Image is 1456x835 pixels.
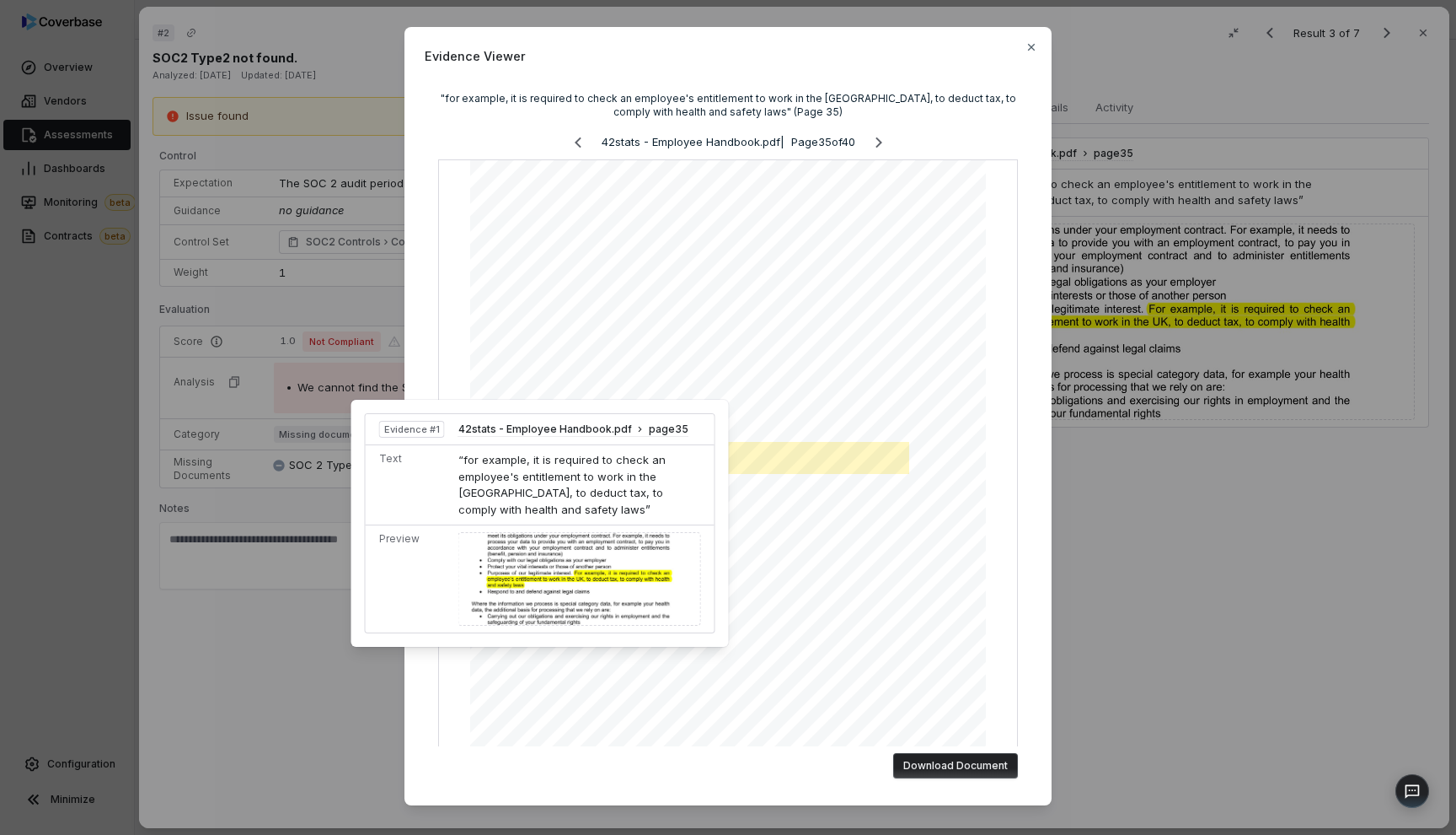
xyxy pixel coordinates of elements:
[602,134,855,151] p: 42stats - Employee Handbook.pdf | Page 35 of 40
[425,47,1031,65] span: Evidence Viewer
[458,532,701,626] img: 41be826bc2a744faa3ac904006ba1a1b_original.jpg_w1200.jpg
[561,132,595,153] button: Previous page
[893,753,1018,778] button: Download Document
[438,92,1018,119] div: "for example, it is required to check an employee's entitlement to work in the [GEOGRAPHIC_DATA],...
[862,132,896,153] button: Next page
